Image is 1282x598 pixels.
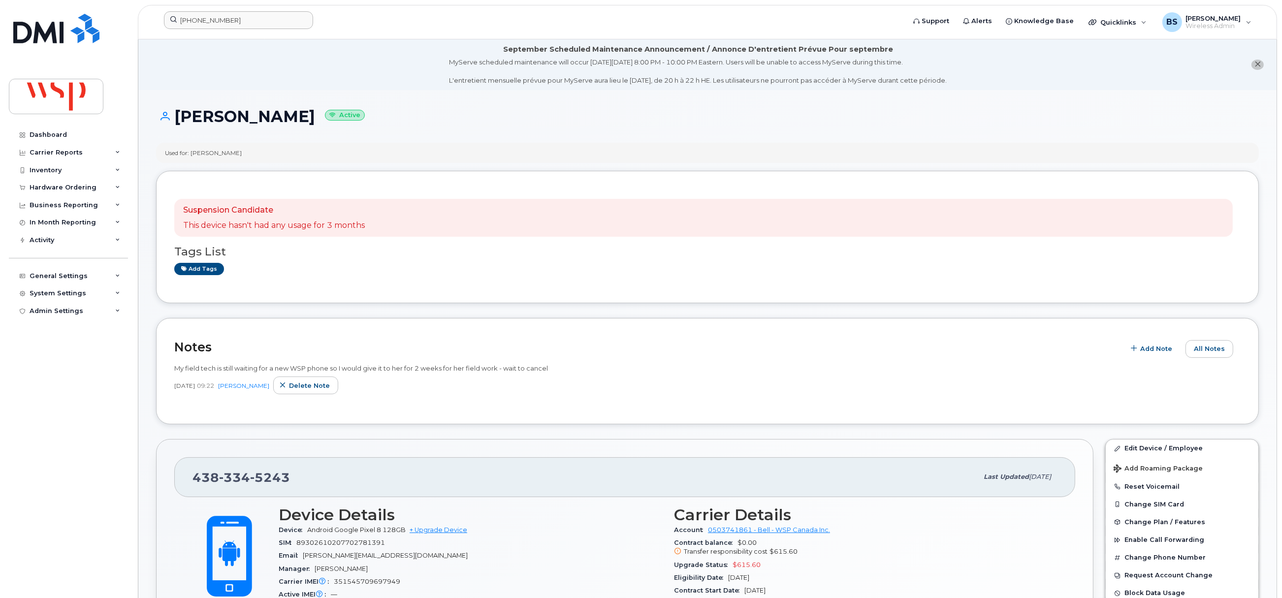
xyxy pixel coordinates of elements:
[744,587,766,594] span: [DATE]
[183,205,365,216] p: Suspension Candidate
[1106,567,1258,584] button: Request Account Change
[410,526,467,534] a: + Upgrade Device
[1140,344,1172,353] span: Add Note
[174,381,195,390] span: [DATE]
[674,587,744,594] span: Contract Start Date
[174,364,548,372] span: My field tech is still waiting for a new WSP phone so I would give it to her for 2 weeks for her ...
[1194,344,1225,353] span: All Notes
[331,591,337,598] span: —
[1124,340,1181,358] button: Add Note
[279,565,315,572] span: Manager
[1186,340,1233,358] button: All Notes
[1106,458,1258,478] button: Add Roaming Package
[279,552,303,559] span: Email
[289,381,330,390] span: Delete note
[183,220,365,231] p: This device hasn't had any usage for 3 months
[156,108,1259,125] h1: [PERSON_NAME]
[984,473,1029,480] span: Last updated
[733,561,761,568] span: $615.60
[279,591,331,598] span: Active IMEI
[279,526,307,534] span: Device
[165,149,242,157] div: Used for: [PERSON_NAME]
[296,539,385,546] span: 89302610207702781391
[279,506,662,524] h3: Device Details
[449,58,947,85] div: MyServe scheduled maintenance will occur [DATE][DATE] 8:00 PM - 10:00 PM Eastern. Users will be u...
[769,548,798,555] span: $615.60
[279,578,334,585] span: Carrier IMEI
[674,574,728,581] span: Eligibility Date
[250,470,290,485] span: 5243
[279,539,296,546] span: SIM
[503,44,893,55] div: September Scheduled Maintenance Announcement / Annonce D'entretient Prévue Pour septembre
[1106,496,1258,513] button: Change SIM Card
[1124,518,1205,526] span: Change Plan / Features
[1251,60,1264,70] button: close notification
[325,110,365,121] small: Active
[1124,536,1204,544] span: Enable Call Forwarding
[674,526,708,534] span: Account
[1106,531,1258,549] button: Enable Call Forwarding
[174,246,1241,258] h3: Tags List
[684,548,768,555] span: Transfer responsibility cost
[174,340,1120,354] h2: Notes
[192,470,290,485] span: 438
[1106,440,1258,457] a: Edit Device / Employee
[1029,473,1051,480] span: [DATE]
[218,382,269,389] a: [PERSON_NAME]
[728,574,749,581] span: [DATE]
[174,263,224,275] a: Add tags
[273,377,338,394] button: Delete note
[303,552,468,559] span: [PERSON_NAME][EMAIL_ADDRESS][DOMAIN_NAME]
[674,561,733,568] span: Upgrade Status
[1106,478,1258,496] button: Reset Voicemail
[1106,549,1258,567] button: Change Phone Number
[315,565,368,572] span: [PERSON_NAME]
[674,539,1058,557] span: $0.00
[708,526,830,534] a: 0503741861 - Bell - WSP Canada Inc.
[219,470,250,485] span: 334
[1114,465,1203,474] span: Add Roaming Package
[674,506,1058,524] h3: Carrier Details
[1106,513,1258,531] button: Change Plan / Features
[674,539,737,546] span: Contract balance
[197,381,214,390] span: 09:22
[307,526,406,534] span: Android Google Pixel 8 128GB
[334,578,400,585] span: 351545709697949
